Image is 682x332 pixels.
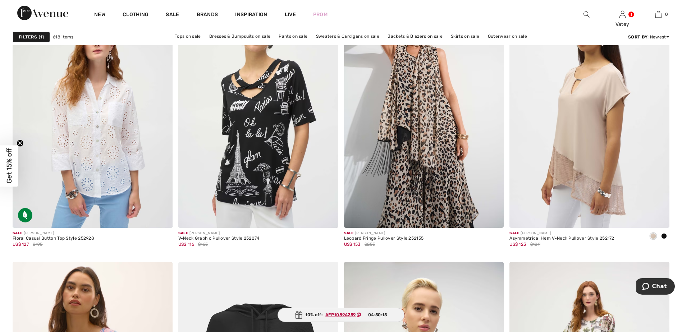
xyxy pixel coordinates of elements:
[344,231,354,235] span: Sale
[530,241,540,248] span: $189
[17,140,24,147] button: Close teaser
[275,32,311,41] a: Pants on sale
[166,11,179,19] a: Sale
[278,308,405,322] div: 10% off:
[13,231,22,235] span: Sale
[285,11,296,18] a: Live
[583,10,590,19] img: search the website
[619,11,626,18] a: Sign In
[312,32,383,41] a: Sweaters & Cardigans on sale
[365,241,375,248] span: $255
[368,312,387,318] span: 04:50:15
[53,34,74,40] span: 618 items
[17,6,68,20] img: 1ère Avenue
[178,242,194,247] span: US$ 116
[509,231,614,236] div: [PERSON_NAME]
[641,10,676,19] a: 0
[206,32,274,41] a: Dresses & Jumpsuits on sale
[384,32,446,41] a: Jackets & Blazers on sale
[648,231,659,243] div: Parchment/silver
[659,231,669,243] div: Black/Silver
[325,312,356,317] ins: AFP1089A259
[344,231,424,236] div: [PERSON_NAME]
[235,11,267,19] span: Inspiration
[19,34,37,40] strong: Filters
[178,231,188,235] span: Sale
[178,236,260,241] div: V-Neck Graphic Pullover Style 252074
[123,11,148,19] a: Clothing
[39,34,44,40] span: 1
[628,34,647,40] strong: Sort By
[665,11,668,18] span: 0
[94,11,105,19] a: New
[13,231,94,236] div: [PERSON_NAME]
[198,241,208,248] span: $165
[295,311,302,319] img: Gift.svg
[344,236,424,241] div: Leopard Fringe Pullover Style 252155
[33,241,42,248] span: $195
[447,32,483,41] a: Skirts on sale
[313,11,328,18] a: Prom
[619,10,626,19] img: My Info
[13,242,29,247] span: US$ 127
[655,10,662,19] img: My Bag
[197,11,218,19] a: Brands
[509,236,614,241] div: Asymmetrical Hem V-Neck Pullover Style 252172
[13,236,94,241] div: Floral Casual Button Top Style 252928
[178,231,260,236] div: [PERSON_NAME]
[628,34,669,40] div: : Newest
[171,32,205,41] a: Tops on sale
[636,278,675,296] iframe: Opens a widget where you can chat to one of our agents
[18,208,32,222] img: Sustainable Fabric
[509,242,526,247] span: US$ 123
[509,231,519,235] span: Sale
[484,32,531,41] a: Outerwear on sale
[5,148,13,184] span: Get 15% off
[344,242,361,247] span: US$ 153
[605,20,640,28] div: Vatey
